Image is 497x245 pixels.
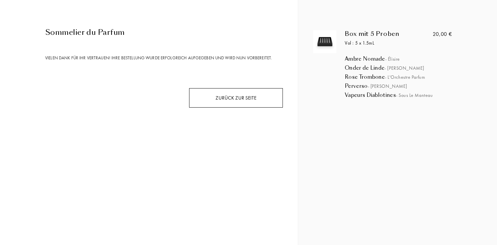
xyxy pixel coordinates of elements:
[345,92,462,99] div: Vapeurs Diablotines
[345,56,462,62] div: Ambre Nomade
[345,65,462,71] div: Onder de Linde
[385,65,424,71] span: - [PERSON_NAME]
[345,30,429,38] div: Box mit 5 Proben
[189,88,283,108] div: Zurück zur Seite
[345,40,429,47] div: Vol : 5 x 1.5mL
[396,92,433,98] span: - Sous le Manteau
[433,30,452,38] div: 20,00 €
[45,27,283,38] div: Sommelier du Parfum
[345,74,462,80] div: Rose Trombone
[385,74,425,80] span: - L'Orchestre Parfum
[367,83,407,89] span: - [PERSON_NAME]
[345,83,462,89] div: Perverso
[385,56,400,62] span: - Élisire
[315,32,335,52] img: box_5.svg
[45,55,283,61] div: Vielen Dank für Ihr Vertrauen! Ihre Bestellung wurde erfolgreich aufgegeben und wird nun vorberei...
